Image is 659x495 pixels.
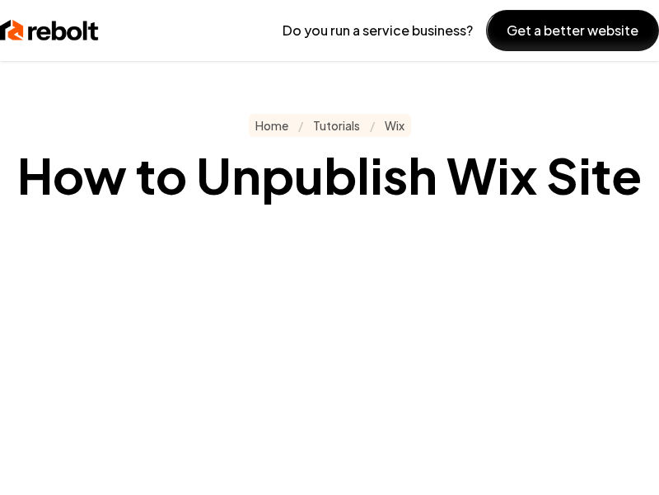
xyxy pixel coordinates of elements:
[370,117,375,134] span: /
[385,117,404,134] a: Wix
[486,10,659,51] button: Get a better website
[255,117,288,134] a: Home
[13,150,646,200] h1: How to Unpublish Wix Site
[283,21,473,40] p: Do you run a service business?
[313,117,360,134] a: Tutorials
[298,117,303,134] span: /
